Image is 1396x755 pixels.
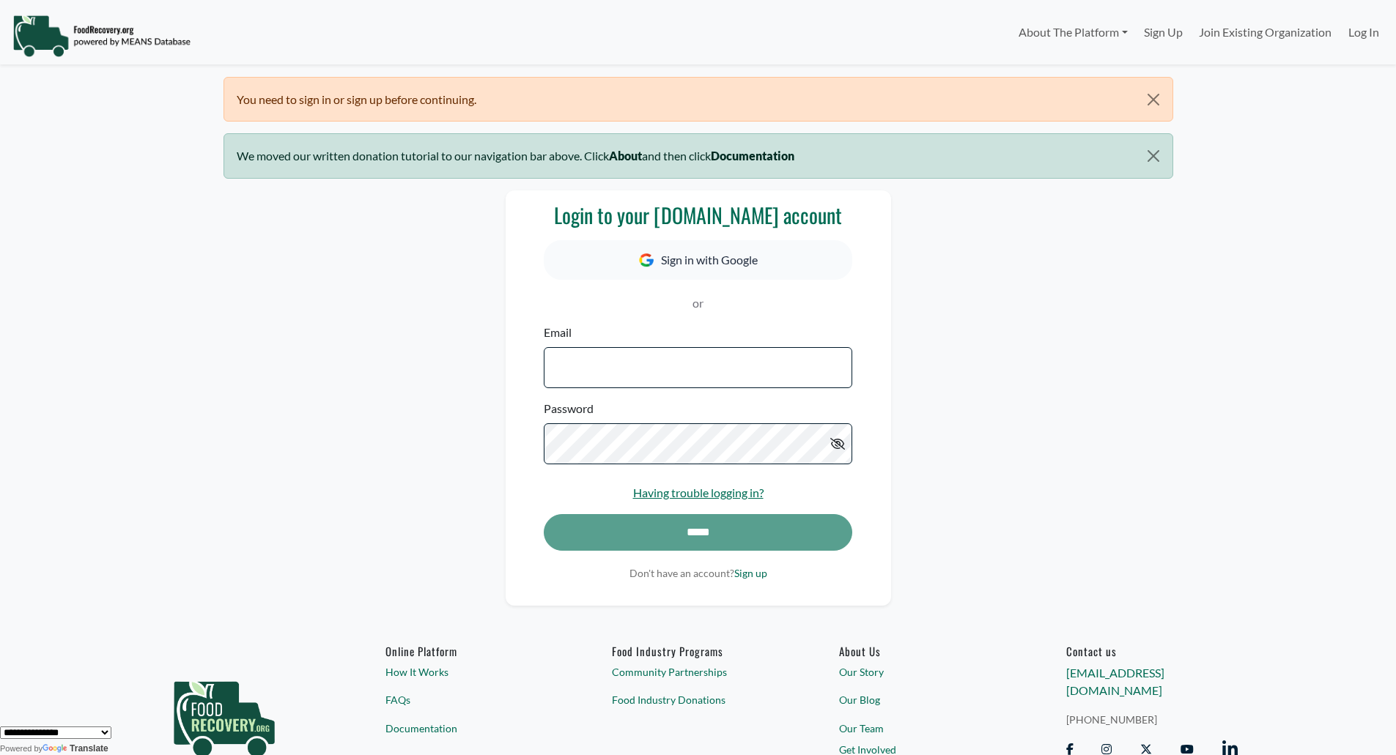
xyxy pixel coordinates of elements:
a: Food Industry Donations [612,692,783,707]
a: Community Partnerships [612,664,783,680]
img: Google Translate [43,744,70,754]
h6: Contact us [1066,644,1238,658]
a: Translate [43,743,108,754]
button: Sign in with Google [544,240,852,280]
a: About Us [839,644,1011,658]
a: Log In [1340,18,1387,47]
a: [PHONE_NUMBER] [1066,712,1238,727]
a: [EMAIL_ADDRESS][DOMAIN_NAME] [1066,666,1164,697]
p: Don't have an account? [544,565,852,581]
a: Join Existing Organization [1191,18,1340,47]
a: Our Blog [839,692,1011,707]
button: Close [1134,134,1172,178]
a: Our Team [839,721,1011,736]
a: Having trouble logging in? [633,486,764,499]
button: Close [1134,78,1172,122]
a: Our Story [839,664,1011,680]
p: or [544,294,852,312]
div: We moved our written donation tutorial to our navigation bar above. Click and then click [224,133,1173,178]
div: You need to sign in or sign up before continuing. [224,77,1173,122]
h6: Online Platform [385,644,557,658]
label: Email [544,324,572,341]
a: How It Works [385,664,557,680]
a: About The Platform [1010,18,1135,47]
a: FAQs [385,692,557,707]
h6: Food Industry Programs [612,644,783,658]
b: About [609,149,642,163]
a: Sign up [734,567,767,579]
a: Documentation [385,721,557,736]
a: Sign Up [1136,18,1191,47]
b: Documentation [711,149,794,163]
img: NavigationLogo_FoodRecovery-91c16205cd0af1ed486a0f1a7774a6544ea792ac00100771e7dd3ec7c0e58e41.png [12,14,191,58]
img: Google Icon [639,253,654,267]
h3: Login to your [DOMAIN_NAME] account [544,203,852,228]
label: Password [544,400,594,417]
